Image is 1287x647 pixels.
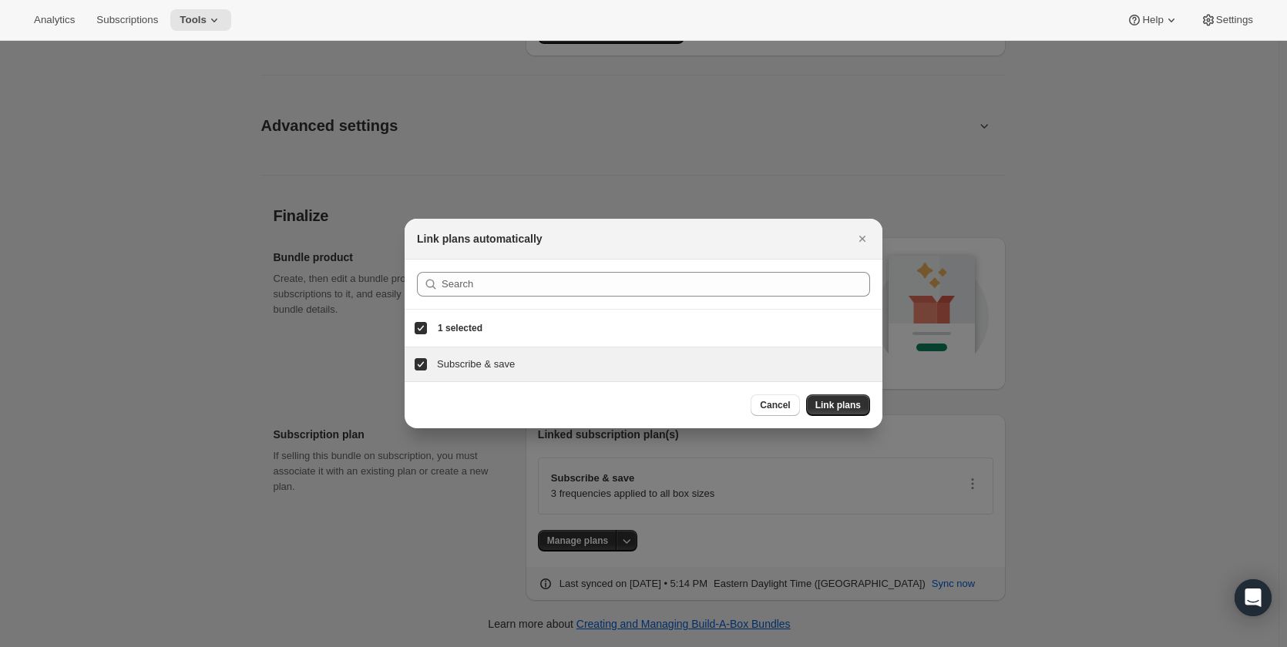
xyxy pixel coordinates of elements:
[1142,14,1163,26] span: Help
[1216,14,1253,26] span: Settings
[437,357,873,372] h3: Subscribe & save
[852,228,873,250] button: Close
[170,9,231,31] button: Tools
[1191,9,1262,31] button: Settings
[442,272,870,297] input: Search
[25,9,84,31] button: Analytics
[806,394,870,416] button: Link plans
[815,399,861,411] span: Link plans
[1235,579,1272,616] div: Open Intercom Messenger
[751,394,799,416] button: Cancel
[87,9,167,31] button: Subscriptions
[438,322,482,334] span: 1 selected
[760,399,790,411] span: Cancel
[34,14,75,26] span: Analytics
[1117,9,1188,31] button: Help
[417,231,543,246] h2: Link plans automatically
[180,14,207,26] span: Tools
[96,14,158,26] span: Subscriptions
